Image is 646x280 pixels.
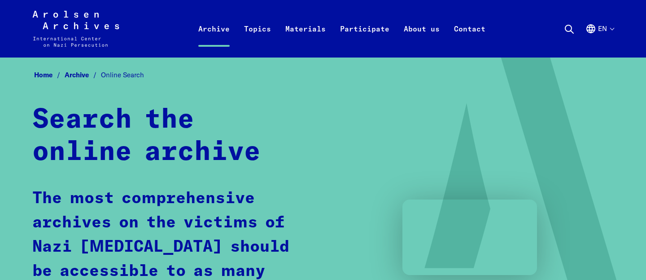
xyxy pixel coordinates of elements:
a: About us [397,22,447,58]
button: English, language selection [585,23,614,56]
a: Participate [333,22,397,58]
a: Home [34,71,65,79]
a: Archive [65,71,101,79]
a: Contact [447,22,493,58]
a: Topics [237,22,278,58]
span: Online Search [101,71,144,79]
strong: Search the online archive [32,107,261,166]
nav: Breadcrumb [32,68,614,82]
a: Archive [191,22,237,58]
nav: Primary [191,11,493,47]
a: Materials [278,22,333,58]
